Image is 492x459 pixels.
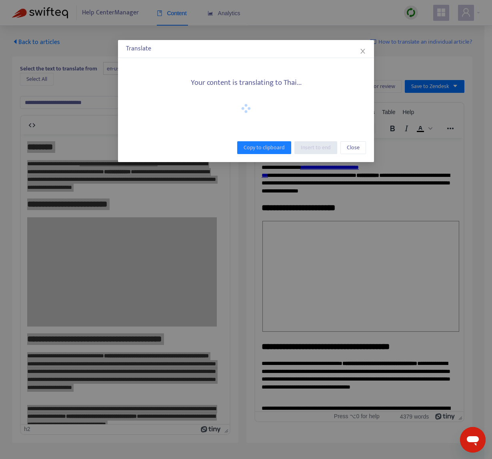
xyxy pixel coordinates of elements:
[126,44,366,54] div: Translate
[347,143,360,152] span: Close
[340,141,366,154] button: Close
[237,141,291,154] button: Copy to clipboard
[360,48,366,54] span: close
[358,47,367,56] button: Close
[294,141,337,154] button: Insert to end
[460,427,486,453] iframe: Button to launch messaging window
[126,78,366,88] h5: Your content is translating to Thai...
